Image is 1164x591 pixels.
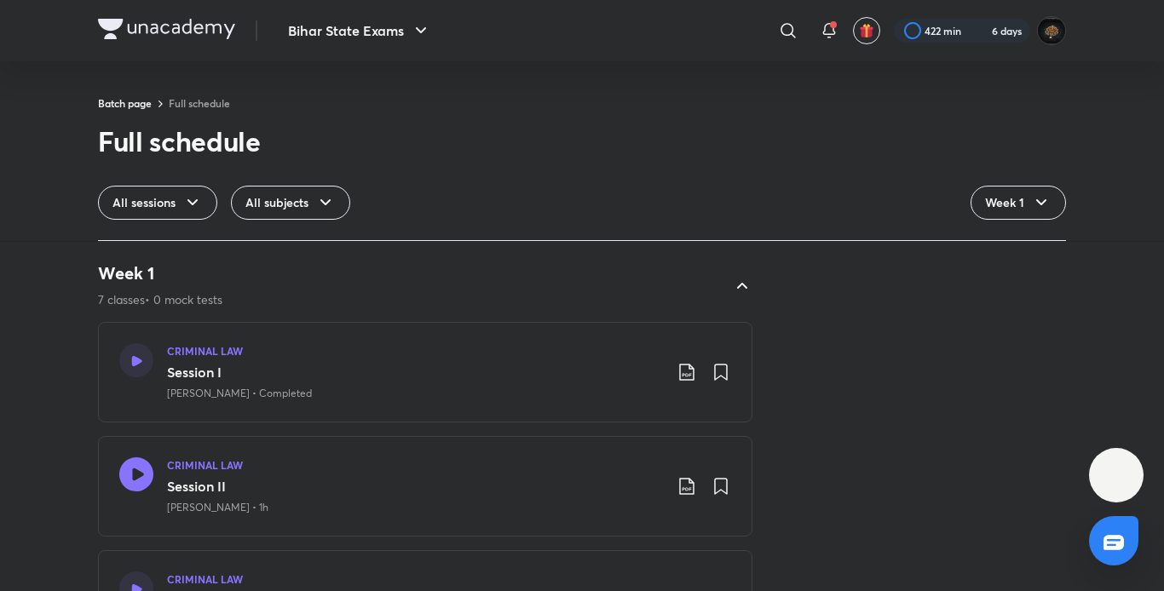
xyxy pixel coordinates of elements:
h3: Session I [167,362,663,382]
p: [PERSON_NAME] • 1h [167,500,268,515]
img: ttu [1106,465,1127,485]
h5: CRIMINAL LAW [167,571,243,587]
a: CRIMINAL LAWSession II[PERSON_NAME] • 1h [98,436,752,536]
h5: CRIMINAL LAW [167,457,243,473]
span: All subjects [245,194,308,211]
button: avatar [853,17,880,44]
span: All sessions [112,194,176,211]
span: Week 1 [985,194,1024,211]
a: CRIMINAL LAWSession I[PERSON_NAME] • Completed [98,322,752,422]
p: 7 classes • 0 mock tests [98,291,222,308]
img: streak [971,22,988,39]
h3: Session II [167,476,663,496]
button: Bihar State Exams [278,14,441,48]
a: Batch page [98,96,152,110]
img: Company Logo [98,19,235,39]
img: abhishek kumar [1037,16,1066,45]
h4: Week 1 [98,262,222,284]
a: Full schedule [169,96,230,110]
h5: CRIMINAL LAW [167,343,243,359]
div: Week 17 classes• 0 mock tests [84,262,752,308]
a: Company Logo [98,19,235,43]
img: avatar [859,23,874,38]
p: [PERSON_NAME] • Completed [167,386,312,401]
div: Full schedule [98,124,261,158]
